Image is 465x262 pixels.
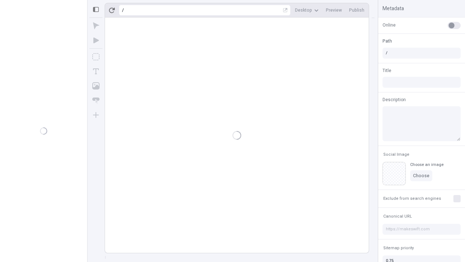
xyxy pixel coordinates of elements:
div: / [122,7,124,13]
span: Title [383,67,391,74]
button: Social Image [382,150,411,159]
button: Exclude from search engines [382,194,442,203]
span: Publish [349,7,364,13]
button: Publish [346,5,367,16]
button: Canonical URL [382,212,413,221]
button: Text [89,65,102,78]
span: Description [383,96,406,103]
span: Canonical URL [383,214,412,219]
div: Choose an image [410,162,444,167]
span: Choose [413,173,429,179]
button: Choose [410,170,432,181]
button: Preview [323,5,345,16]
button: Desktop [292,5,322,16]
span: Sitemap priority [383,245,414,251]
button: Box [89,50,102,63]
span: Online [383,22,396,28]
button: Button [89,94,102,107]
span: Path [383,38,392,44]
span: Exclude from search engines [383,196,441,201]
input: https://makeswift.com [383,224,461,235]
button: Sitemap priority [382,244,415,253]
span: Preview [326,7,342,13]
button: Image [89,79,102,92]
span: Desktop [295,7,312,13]
span: Social Image [383,152,409,157]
